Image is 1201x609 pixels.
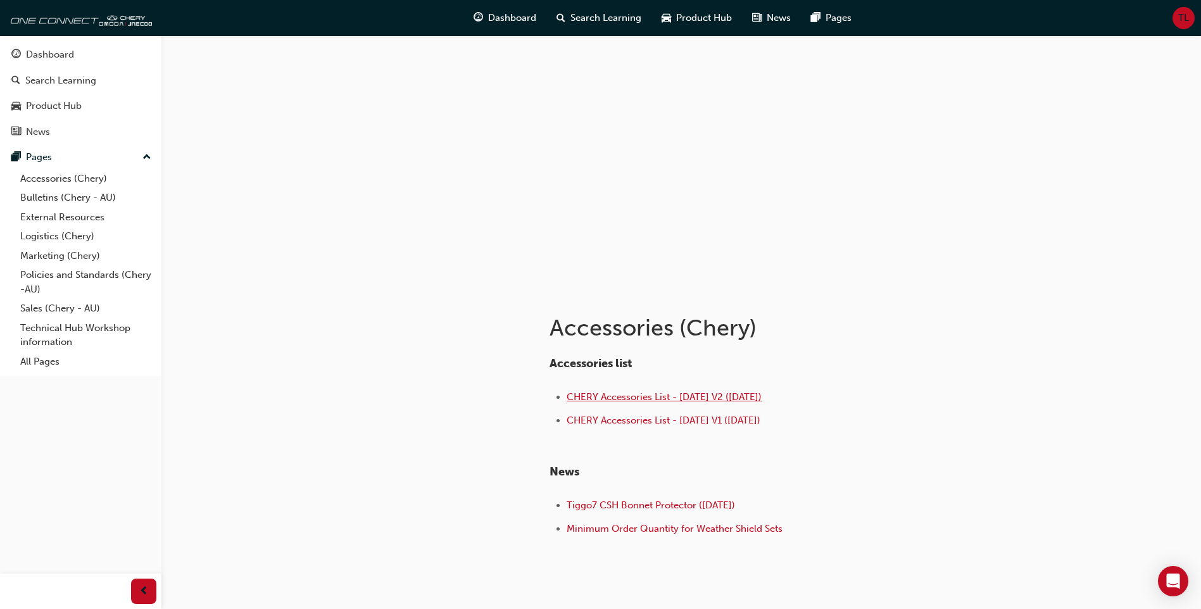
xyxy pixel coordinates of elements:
span: Accessories list [550,356,632,370]
div: Pages [26,150,52,165]
a: CHERY Accessories List - [DATE] V1 ([DATE]) [567,415,760,426]
a: search-iconSearch Learning [546,5,651,31]
span: car-icon [11,101,21,112]
span: up-icon [142,149,151,166]
a: External Resources [15,208,156,227]
span: Product Hub [676,11,732,25]
div: Dashboard [26,47,74,62]
a: Sales (Chery - AU) [15,299,156,318]
span: TL [1178,11,1189,25]
span: guage-icon [11,49,21,61]
span: prev-icon [139,584,149,600]
a: Dashboard [5,43,156,66]
span: News [550,465,579,479]
span: search-icon [556,10,565,26]
span: news-icon [11,127,21,138]
a: Technical Hub Workshop information [15,318,156,352]
a: Accessories (Chery) [15,169,156,189]
a: guage-iconDashboard [463,5,546,31]
a: Tiggo7 CSH Bonnet Protector ([DATE]) [567,499,735,511]
span: pages-icon [811,10,821,26]
a: news-iconNews [742,5,801,31]
a: News [5,120,156,144]
div: News [26,125,50,139]
span: news-icon [752,10,762,26]
a: Search Learning [5,69,156,92]
span: guage-icon [474,10,483,26]
a: All Pages [15,352,156,372]
span: News [767,11,791,25]
span: Dashboard [488,11,536,25]
button: Pages [5,146,156,169]
a: Logistics (Chery) [15,227,156,246]
div: Product Hub [26,99,82,113]
button: DashboardSearch LearningProduct HubNews [5,41,156,146]
a: pages-iconPages [801,5,862,31]
a: Minimum Order Quantity for Weather Shield Sets [567,523,783,534]
a: car-iconProduct Hub [651,5,742,31]
span: search-icon [11,75,20,87]
a: CHERY Accessories List - [DATE] V2 ([DATE]) [567,391,762,403]
a: Product Hub [5,94,156,118]
a: Policies and Standards (Chery -AU) [15,265,156,299]
button: TL [1173,7,1195,29]
a: Bulletins (Chery - AU) [15,188,156,208]
div: Search Learning [25,73,96,88]
span: Pages [826,11,852,25]
div: Open Intercom Messenger [1158,566,1188,596]
img: oneconnect [6,5,152,30]
span: car-icon [662,10,671,26]
span: Search Learning [570,11,641,25]
h1: Accessories (Chery) [550,314,965,342]
span: pages-icon [11,152,21,163]
a: Marketing (Chery) [15,246,156,266]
